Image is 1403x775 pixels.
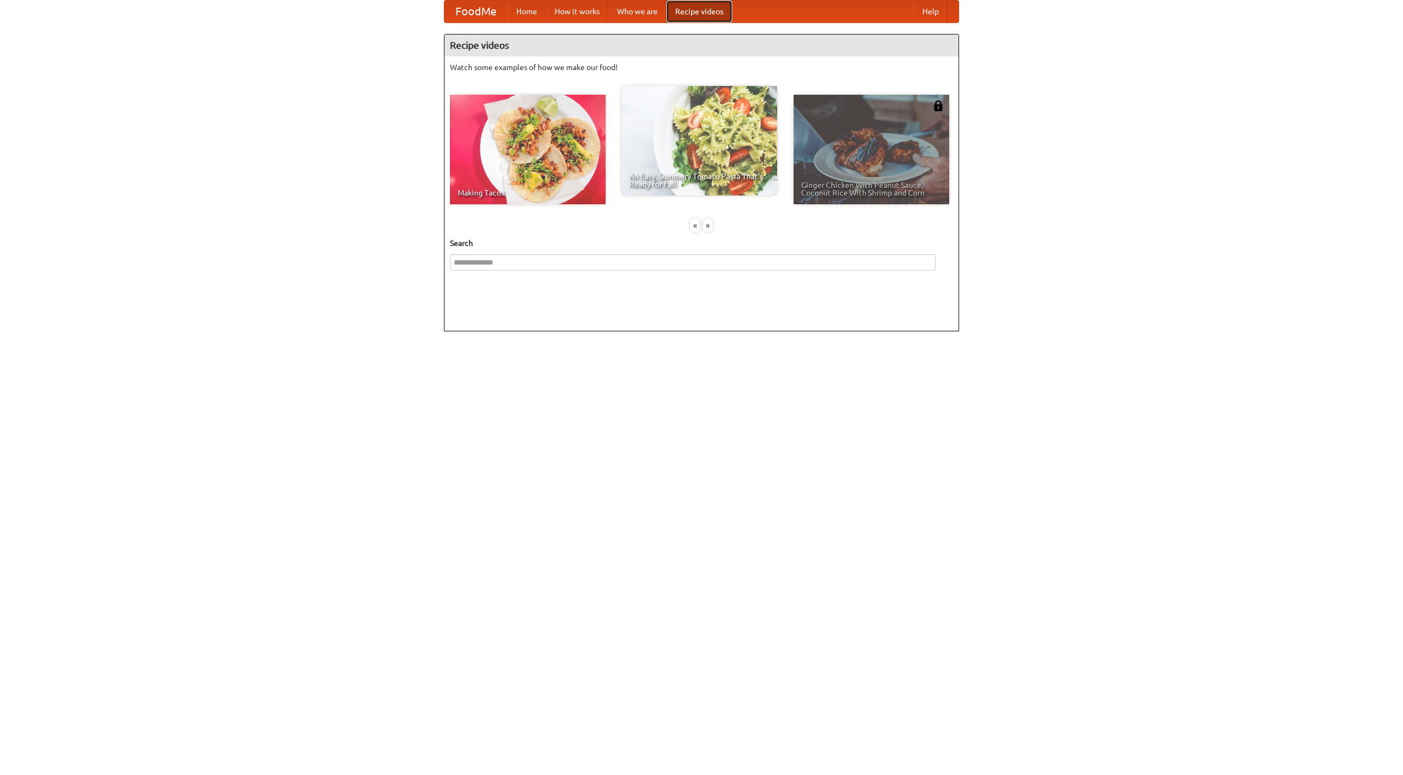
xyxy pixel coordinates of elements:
span: An Easy, Summery Tomato Pasta That's Ready for Fall [629,173,769,188]
h4: Recipe videos [444,35,959,56]
div: » [703,219,713,232]
img: 483408.png [933,100,944,111]
div: « [690,219,700,232]
a: An Easy, Summery Tomato Pasta That's Ready for Fall [621,86,777,196]
a: Who we are [608,1,666,22]
a: FoodMe [444,1,507,22]
h5: Search [450,238,953,249]
a: How it works [546,1,608,22]
p: Watch some examples of how we make our food! [450,62,953,73]
a: Help [914,1,948,22]
a: Making Tacos [450,95,606,204]
a: Recipe videos [666,1,732,22]
span: Making Tacos [458,189,598,197]
a: Home [507,1,546,22]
